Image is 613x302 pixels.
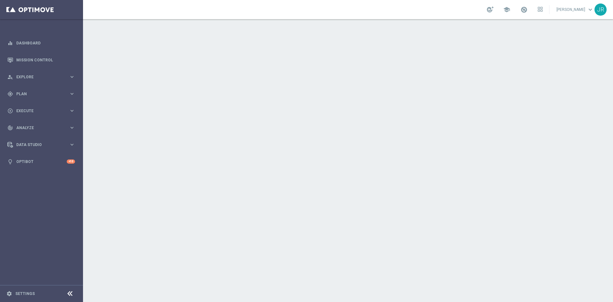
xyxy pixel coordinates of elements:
i: keyboard_arrow_right [69,74,75,80]
span: Explore [16,75,69,79]
button: lightbulb Optibot +10 [7,159,75,164]
span: Execute [16,109,69,113]
button: person_search Explore keyboard_arrow_right [7,74,75,80]
a: Dashboard [16,35,75,51]
div: Dashboard [7,35,75,51]
div: JR [594,4,607,16]
button: play_circle_outline Execute keyboard_arrow_right [7,108,75,113]
div: Explore [7,74,69,80]
button: Data Studio keyboard_arrow_right [7,142,75,147]
div: Mission Control [7,51,75,68]
div: Execute [7,108,69,114]
div: +10 [67,159,75,164]
span: Data Studio [16,143,69,147]
i: keyboard_arrow_right [69,91,75,97]
i: settings [6,291,12,297]
i: equalizer [7,40,13,46]
i: keyboard_arrow_right [69,142,75,148]
i: keyboard_arrow_right [69,125,75,131]
a: Mission Control [16,51,75,68]
button: equalizer Dashboard [7,41,75,46]
button: gps_fixed Plan keyboard_arrow_right [7,91,75,97]
i: keyboard_arrow_right [69,108,75,114]
button: track_changes Analyze keyboard_arrow_right [7,125,75,130]
div: Plan [7,91,69,97]
a: Settings [15,292,35,296]
div: Analyze [7,125,69,131]
i: play_circle_outline [7,108,13,114]
span: Plan [16,92,69,96]
i: gps_fixed [7,91,13,97]
div: Data Studio [7,142,69,148]
i: track_changes [7,125,13,131]
button: Mission Control [7,58,75,63]
span: Analyze [16,126,69,130]
a: Optibot [16,153,67,170]
i: lightbulb [7,159,13,165]
div: Optibot [7,153,75,170]
i: person_search [7,74,13,80]
span: keyboard_arrow_down [587,6,594,13]
span: school [503,6,510,13]
a: [PERSON_NAME]keyboard_arrow_down [556,5,594,14]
